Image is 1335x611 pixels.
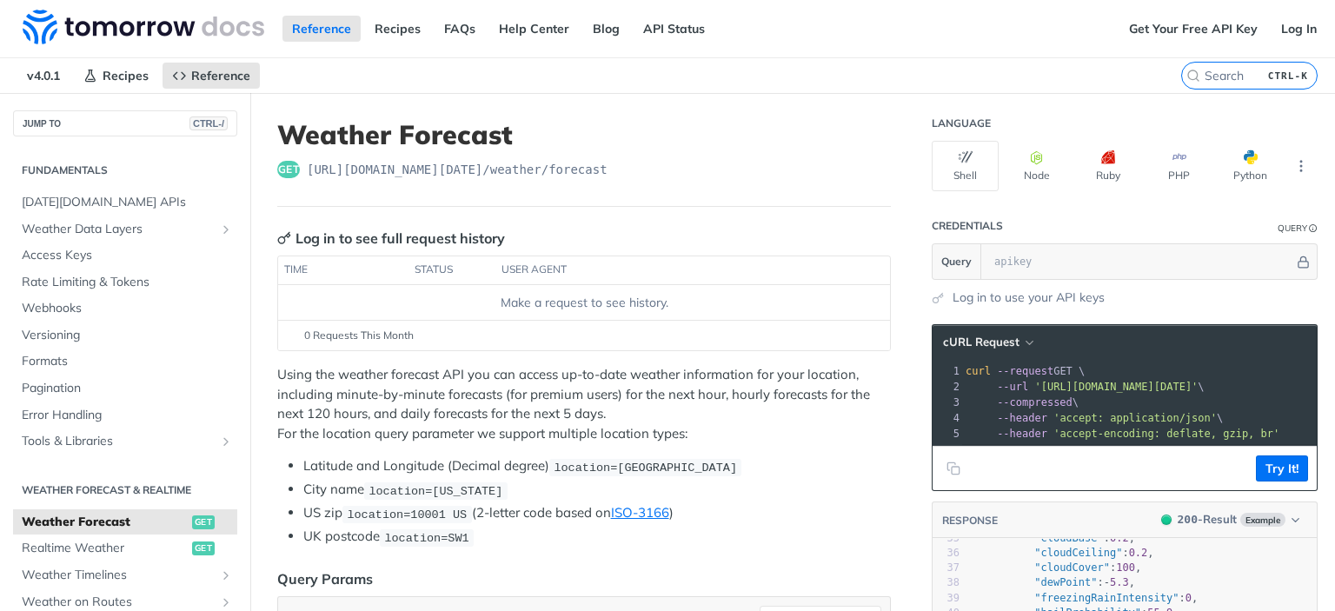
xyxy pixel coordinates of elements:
[13,562,237,588] a: Weather TimelinesShow subpages for Weather Timelines
[932,116,991,130] div: Language
[611,504,669,521] a: ISO-3166
[13,535,237,561] a: Realtime Weatherget
[277,231,291,245] svg: Key
[303,456,891,476] li: Latitude and Longitude (Decimal degree)
[1272,16,1326,42] a: Log In
[1294,253,1312,270] button: Hide
[219,595,233,609] button: Show subpages for Weather on Routes
[1178,513,1198,526] span: 200
[943,335,1020,349] span: cURL Request
[941,455,966,481] button: Copy to clipboard
[13,349,237,375] a: Formats
[13,509,237,535] a: Weather Forecastget
[22,300,233,317] span: Webhooks
[189,116,228,130] span: CTRL-/
[997,396,1073,408] span: --compressed
[13,296,237,322] a: Webhooks
[1309,224,1318,233] i: Information
[966,396,1079,408] span: \
[933,546,960,561] div: 36
[966,365,991,377] span: curl
[303,480,891,500] li: City name
[495,256,855,284] th: user agent
[966,365,1085,377] span: GET \
[1293,158,1309,174] svg: More ellipsis
[933,395,962,410] div: 3
[13,322,237,349] a: Versioning
[1074,141,1141,191] button: Ruby
[13,189,237,216] a: [DATE][DOMAIN_NAME] APIs
[997,412,1047,424] span: --header
[22,194,233,211] span: [DATE][DOMAIN_NAME] APIs
[1288,153,1314,179] button: More Languages
[933,575,960,590] div: 38
[13,375,237,402] a: Pagination
[22,353,233,370] span: Formats
[1278,222,1307,235] div: Query
[103,68,149,83] span: Recipes
[365,16,430,42] a: Recipes
[972,547,1154,559] span: : ,
[933,561,960,575] div: 37
[1217,141,1284,191] button: Python
[191,68,250,83] span: Reference
[13,482,237,498] h2: Weather Forecast & realtime
[1003,141,1070,191] button: Node
[22,594,215,611] span: Weather on Routes
[489,16,579,42] a: Help Center
[22,274,233,291] span: Rate Limiting & Tokens
[966,381,1205,393] span: \
[285,294,883,312] div: Make a request to see history.
[22,514,188,531] span: Weather Forecast
[583,16,629,42] a: Blog
[408,256,495,284] th: status
[1034,381,1198,393] span: '[URL][DOMAIN_NAME][DATE]'
[1116,561,1135,574] span: 100
[986,244,1294,279] input: apikey
[1104,576,1110,588] span: -
[1264,67,1312,84] kbd: CTRL-K
[1034,532,1103,544] span: "cloudBase"
[384,531,468,544] span: location=SW1
[277,568,373,589] div: Query Params
[303,503,891,523] li: US zip (2-letter code based on )
[634,16,714,42] a: API Status
[22,221,215,238] span: Weather Data Layers
[1110,576,1129,588] span: 5.3
[933,244,981,279] button: Query
[277,365,891,443] p: Using the weather forecast API you can access up-to-date weather information for your location, i...
[1178,511,1237,528] div: - Result
[997,381,1028,393] span: --url
[369,484,502,497] span: location=[US_STATE]
[13,216,237,242] a: Weather Data LayersShow subpages for Weather Data Layers
[219,222,233,236] button: Show subpages for Weather Data Layers
[1110,532,1129,544] span: 0.2
[1256,455,1308,481] button: Try It!
[554,461,737,474] span: location=[GEOGRAPHIC_DATA]
[304,328,414,343] span: 0 Requests This Month
[13,428,237,455] a: Tools & LibrariesShow subpages for Tools & Libraries
[17,63,70,89] span: v4.0.1
[435,16,485,42] a: FAQs
[933,410,962,426] div: 4
[933,426,962,442] div: 5
[282,16,361,42] a: Reference
[933,363,962,379] div: 1
[22,407,233,424] span: Error Handling
[22,380,233,397] span: Pagination
[163,63,260,89] a: Reference
[22,540,188,557] span: Realtime Weather
[13,110,237,136] button: JUMP TOCTRL-/
[937,334,1039,351] button: cURL Request
[1240,513,1285,527] span: Example
[932,219,1003,233] div: Credentials
[933,591,960,606] div: 39
[22,567,215,584] span: Weather Timelines
[22,247,233,264] span: Access Keys
[953,289,1105,307] a: Log in to use your API keys
[13,163,237,178] h2: Fundamentals
[1129,547,1148,559] span: 0.2
[1034,561,1110,574] span: "cloudCover"
[972,532,1135,544] span: : ,
[1053,428,1279,440] span: 'accept-encoding: deflate, gzip, br'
